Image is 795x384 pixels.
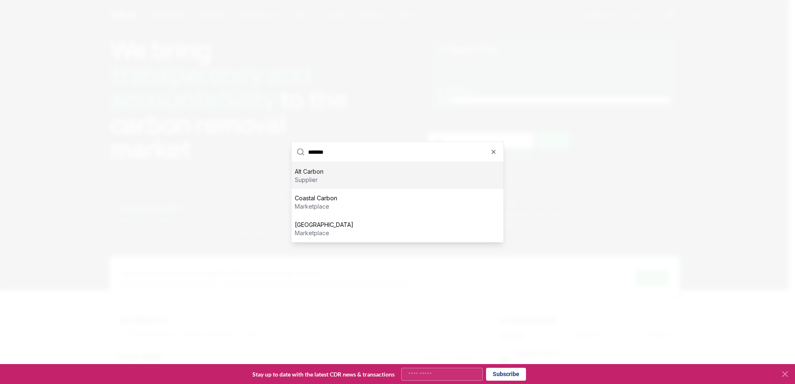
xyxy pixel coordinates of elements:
[295,221,353,229] p: [GEOGRAPHIC_DATA]
[295,176,323,184] p: supplier
[295,202,337,211] p: marketplace
[295,167,323,176] p: Alt Carbon
[295,194,337,202] p: Coastal Carbon
[295,229,353,237] p: marketplace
